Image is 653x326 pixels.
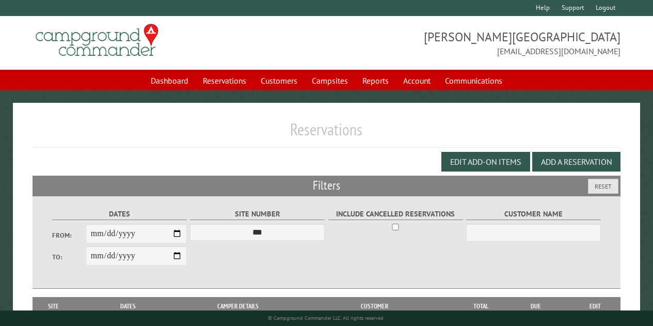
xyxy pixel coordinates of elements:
th: Due [502,297,570,315]
h1: Reservations [33,119,620,148]
th: Edit [570,297,620,315]
label: Include Cancelled Reservations [328,208,463,220]
th: Camper Details [187,297,289,315]
a: Account [397,71,437,90]
img: Campground Commander [33,20,162,60]
span: [PERSON_NAME][GEOGRAPHIC_DATA] [EMAIL_ADDRESS][DOMAIN_NAME] [327,28,620,57]
label: Dates [52,208,187,220]
label: To: [52,252,86,262]
th: Dates [69,297,186,315]
button: Reset [588,179,618,194]
label: From: [52,230,86,240]
th: Total [460,297,502,315]
a: Campsites [306,71,354,90]
a: Reports [356,71,395,90]
label: Site Number [190,208,325,220]
th: Customer [289,297,460,315]
label: Customer Name [466,208,601,220]
button: Edit Add-on Items [441,152,530,172]
th: Site [38,297,69,315]
h2: Filters [33,176,620,195]
a: Reservations [197,71,252,90]
a: Dashboard [145,71,195,90]
button: Add a Reservation [532,152,620,172]
small: © Campground Commander LLC. All rights reserved. [268,315,385,321]
a: Communications [439,71,508,90]
a: Customers [254,71,304,90]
